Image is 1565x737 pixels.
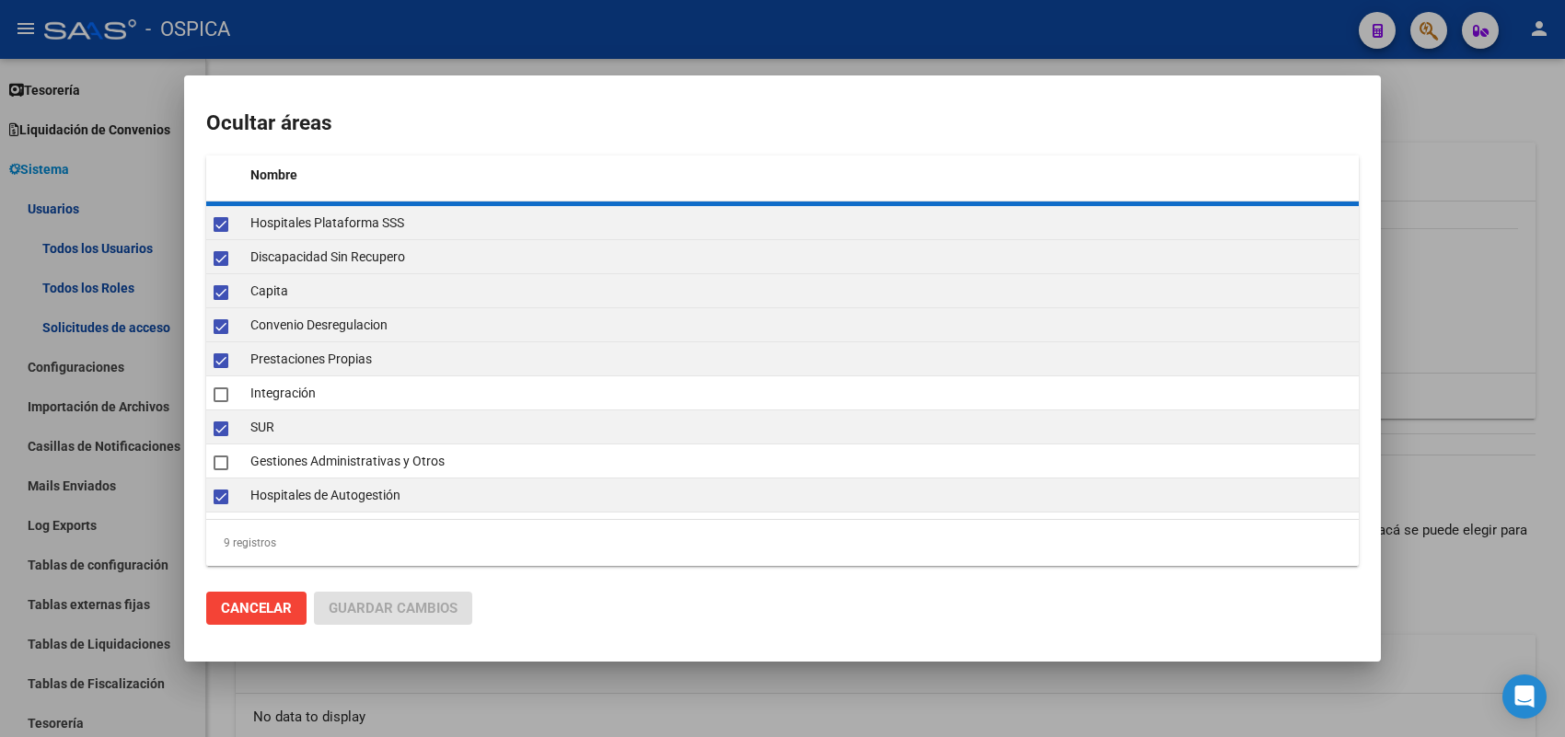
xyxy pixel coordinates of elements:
button: Cancelar [206,592,307,625]
button: Guardar Cambios [314,592,472,625]
span: Guardar Cambios [329,600,458,616]
div: Open Intercom Messenger [1502,674,1547,719]
h2: Ocultar áreas [206,108,1359,139]
span: SUR [250,420,274,434]
span: Gestiones Administrativas y Otros [250,454,445,468]
span: Capita [250,283,288,298]
span: Convenio Desregulacion [250,317,388,332]
span: Prestaciones Propias [250,351,372,366]
span: Hospitales Plataforma SSS [250,215,404,230]
span: Cancelar [221,600,292,616]
datatable-header-cell: Nombre [243,155,1359,195]
span: Hospitales de Autogestión [250,488,400,502]
span: Integración [250,386,316,400]
div: 9 registros [206,520,1359,566]
span: Discapacidad Sin Recupero [250,249,405,264]
span: Nombre [250,167,297,182]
